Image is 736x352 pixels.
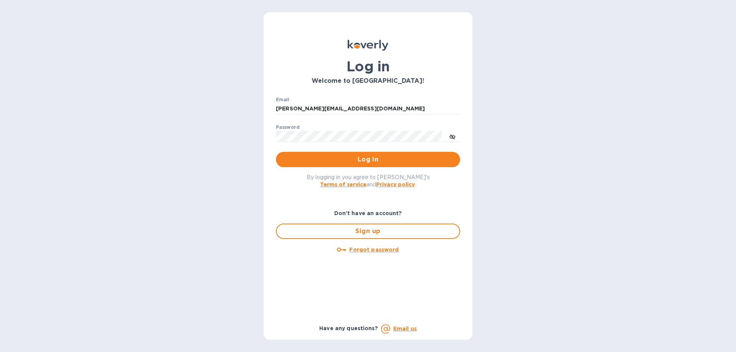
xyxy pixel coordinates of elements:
[334,210,402,216] b: Don't have an account?
[349,247,399,253] u: Forgot password
[283,227,453,236] span: Sign up
[276,77,460,85] h3: Welcome to [GEOGRAPHIC_DATA]!
[393,326,417,332] a: Email us
[276,103,460,115] input: Enter email address
[376,181,415,188] a: Privacy policy
[276,125,299,130] label: Password
[307,174,430,188] span: By logging in you agree to [PERSON_NAME]'s and .
[276,58,460,74] h1: Log in
[276,224,460,239] button: Sign up
[320,181,366,188] a: Terms of service
[276,97,289,102] label: Email
[348,40,388,51] img: Koverly
[445,128,460,144] button: toggle password visibility
[282,155,454,164] span: Log in
[319,325,378,331] b: Have any questions?
[276,152,460,167] button: Log in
